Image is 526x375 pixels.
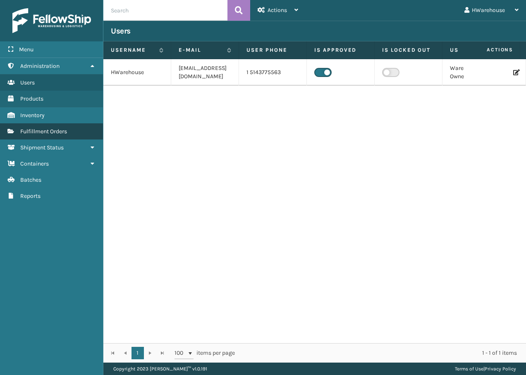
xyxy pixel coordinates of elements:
span: Administration [20,62,60,70]
span: Shipment Status [20,144,64,151]
span: Containers [20,160,49,167]
label: Is Locked Out [382,46,435,54]
span: items per page [175,347,235,359]
a: Privacy Policy [485,366,516,372]
i: Edit [513,70,518,75]
h3: Users [111,26,131,36]
span: Reports [20,192,41,200]
label: User Roles [450,46,502,54]
td: Warehouse Account Owner [442,59,510,86]
span: Batches [20,176,41,183]
p: Copyright 2023 [PERSON_NAME]™ v 1.0.191 [113,363,207,375]
td: 1 5143775563 [239,59,307,86]
span: Users [20,79,35,86]
span: Products [20,95,43,102]
span: 100 [175,349,187,357]
span: Inventory [20,112,45,119]
div: | [455,363,516,375]
label: User phone [246,46,299,54]
div: 1 - 1 of 1 items [246,349,517,357]
label: Is Approved [314,46,367,54]
span: Menu [19,46,33,53]
a: Terms of Use [455,366,483,372]
span: Actions [268,7,287,14]
td: [EMAIL_ADDRESS][DOMAIN_NAME] [171,59,239,86]
label: E-mail [179,46,223,54]
a: 1 [131,347,144,359]
img: logo [12,8,91,33]
span: Actions [461,43,518,57]
label: Username [111,46,155,54]
span: Fulfillment Orders [20,128,67,135]
td: HWarehouse [103,59,171,86]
